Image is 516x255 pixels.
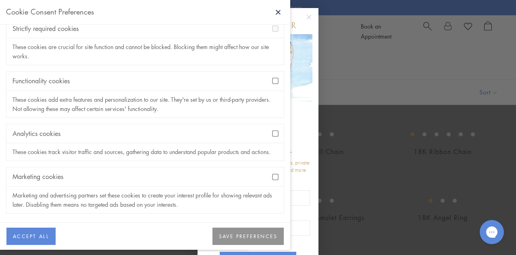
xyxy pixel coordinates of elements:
[6,187,284,213] div: Marketing and advertising partners set these cookies to create your interest profile for showing ...
[6,91,284,117] div: These cookies add extra features and personalization to our site. They're set by us or third-part...
[6,6,94,18] div: Cookie Consent Preferences
[6,167,284,186] div: Marketing cookies
[308,16,318,26] button: Close dialog
[6,228,56,245] button: ACCEPT ALL
[6,38,284,65] div: These cookies are crucial for site function and cannot be blocked. Blocking them might affect how...
[6,19,284,38] div: Strictly required cookies
[6,72,284,90] div: Functionality cookies
[476,217,508,247] iframe: Gorgias live chat messenger
[212,228,284,245] button: SAVE PREFERENCES
[6,143,284,160] div: These cookies track visitor traffic and sources, gathering data to understand popular products an...
[6,124,284,143] div: Analytics cookies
